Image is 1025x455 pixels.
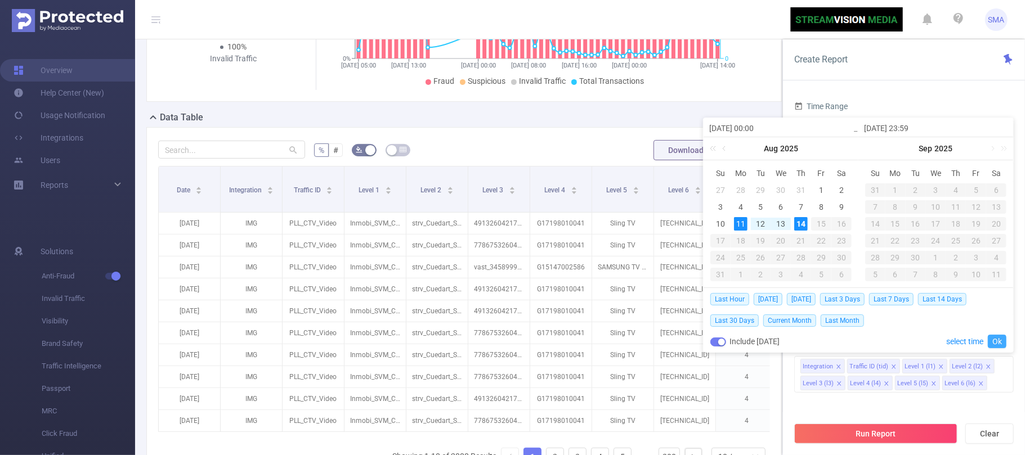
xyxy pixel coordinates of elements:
[710,234,731,247] div: 17
[779,137,799,160] a: 2025
[356,146,362,153] i: icon: bg-colors
[447,185,454,192] div: Sort
[794,200,808,214] div: 7
[14,149,60,172] a: Users
[811,182,831,199] td: August 1, 2025
[836,381,842,388] i: icon: close
[468,213,530,234] p: 491326042177202226583
[710,168,731,178] span: Su
[774,217,787,231] div: 13
[791,266,811,283] td: September 4, 2025
[926,232,946,249] td: September 24, 2025
[341,62,376,69] tspan: [DATE] 05:00
[906,266,926,283] td: October 7, 2025
[850,376,881,391] div: Level 4 (l4)
[926,215,946,232] td: September 17, 2025
[771,249,791,266] td: August 27, 2025
[710,165,731,182] th: Sun
[400,146,406,153] i: icon: table
[385,190,391,193] i: icon: caret-down
[160,111,203,124] h2: Data Table
[519,76,566,85] span: Invalid Traffic
[987,137,997,160] a: Next month (PageDown)
[710,249,731,266] td: August 24, 2025
[965,424,1014,444] button: Clear
[885,168,906,178] span: Mo
[714,217,727,231] div: 10
[906,168,926,178] span: Tu
[988,335,1006,348] a: Ok
[771,168,791,178] span: We
[926,249,946,266] td: October 1, 2025
[946,331,983,352] a: select time
[751,215,771,232] td: August 12, 2025
[902,359,947,373] li: Level 1 (l1)
[359,186,381,194] span: Level 1
[177,186,192,194] span: Date
[606,186,629,194] span: Level 5
[885,215,906,232] td: September 15, 2025
[42,355,135,377] span: Traffic Intelligence
[811,266,831,283] td: September 5, 2025
[906,183,926,197] div: 2
[530,235,592,256] p: G17198010041
[847,359,900,373] li: Traffic ID (tid)
[447,190,453,193] i: icon: caret-down
[986,183,1006,197] div: 6
[966,182,986,199] td: September 5, 2025
[509,185,516,192] div: Sort
[906,182,926,199] td: September 2, 2025
[814,183,828,197] div: 1
[906,232,926,249] td: September 23, 2025
[633,190,639,193] i: icon: caret-down
[771,232,791,249] td: August 20, 2025
[794,424,957,444] button: Run Report
[865,266,885,283] td: October 5, 2025
[831,266,852,283] td: September 6, 2025
[754,217,768,231] div: 12
[811,165,831,182] th: Fri
[14,104,105,127] a: Usage Notification
[966,217,986,231] div: 19
[831,232,852,249] td: August 23, 2025
[42,310,135,332] span: Visibility
[865,234,885,247] div: 21
[884,381,889,388] i: icon: close
[420,186,443,194] span: Level 2
[986,165,1006,182] th: Sat
[221,235,282,256] p: IMG
[791,215,811,232] td: August 14, 2025
[986,364,991,371] i: icon: close
[946,217,966,231] div: 18
[906,249,926,266] td: September 30, 2025
[906,200,926,214] div: 9
[865,165,885,182] th: Sun
[385,185,392,192] div: Sort
[891,364,897,371] i: icon: close
[986,200,1006,214] div: 13
[966,165,986,182] th: Fri
[571,190,577,193] i: icon: caret-down
[946,182,966,199] td: September 4, 2025
[571,185,577,188] i: icon: caret-up
[831,168,852,178] span: Sa
[42,422,135,445] span: Click Fraud
[926,266,946,283] td: October 8, 2025
[800,376,845,390] li: Level 3 (l3)
[803,359,833,374] div: Integration
[865,168,885,178] span: Su
[966,168,986,178] span: Fr
[196,185,202,188] i: icon: caret-up
[835,183,848,197] div: 2
[319,146,324,155] span: %
[926,182,946,199] td: September 3, 2025
[942,376,987,390] li: Level 6 (l6)
[592,213,654,234] p: Sling TV
[986,232,1006,249] td: September 27, 2025
[865,199,885,215] td: September 7, 2025
[931,381,937,388] i: icon: close
[710,199,731,215] td: August 3, 2025
[751,199,771,215] td: August 5, 2025
[794,54,848,65] span: Create Report
[731,182,751,199] td: July 28, 2025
